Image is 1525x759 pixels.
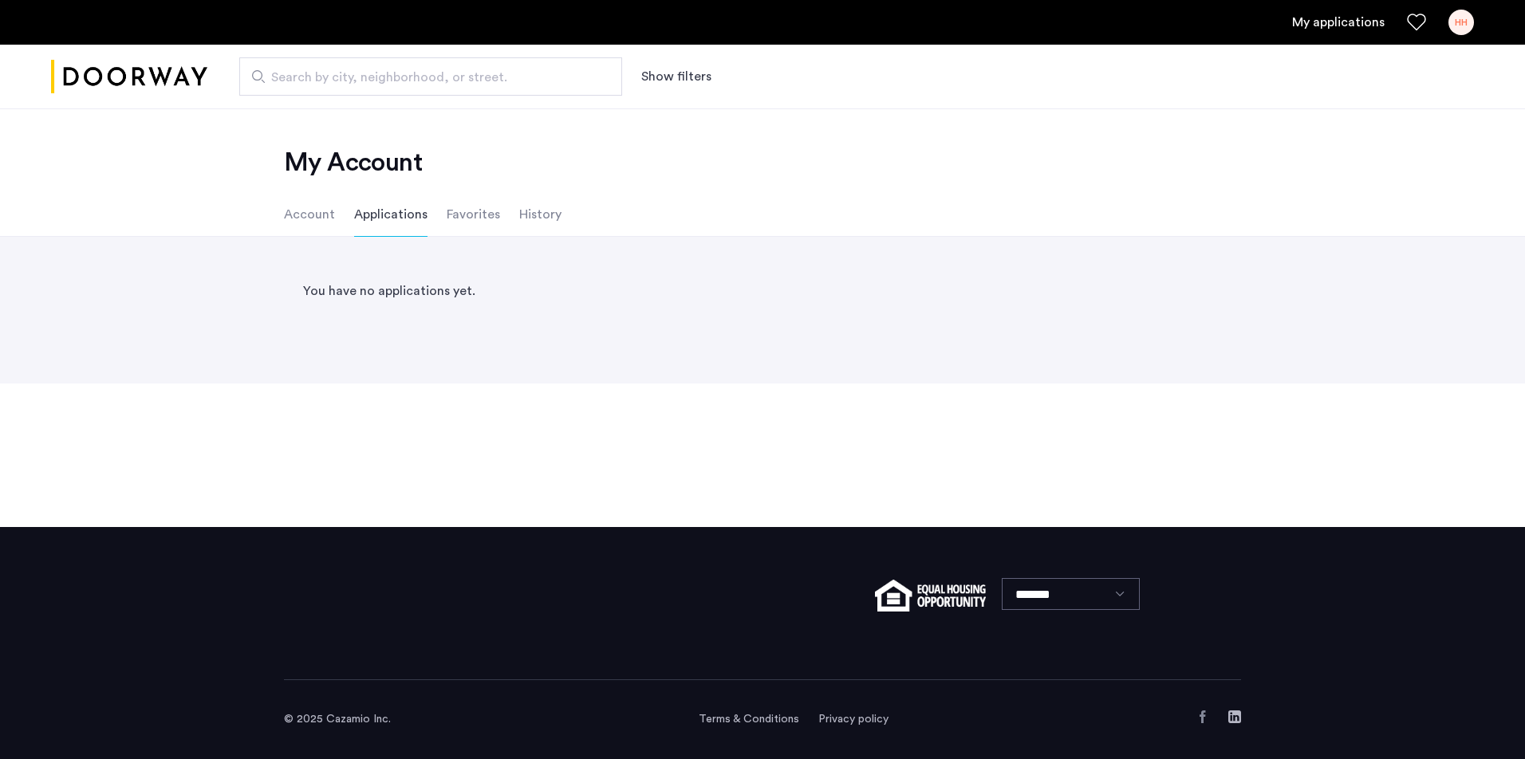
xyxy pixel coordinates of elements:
[818,711,889,727] a: Privacy policy
[51,47,207,107] a: Cazamio logo
[284,192,335,237] li: Account
[447,192,500,237] li: Favorites
[1196,710,1209,723] a: Facebook
[284,714,391,725] span: © 2025 Cazamio Inc.
[641,67,711,86] button: Show or hide filters
[519,192,562,237] li: History
[1002,578,1140,610] select: Language select
[699,711,799,727] a: Terms and conditions
[271,68,577,87] span: Search by city, neighborhood, or street.
[239,57,622,96] input: Apartment Search
[1448,10,1474,35] div: HH
[1407,13,1426,32] a: Favorites
[875,580,986,612] img: equal-housing.png
[1292,13,1385,32] a: My application
[1228,710,1241,723] a: LinkedIn
[354,192,428,237] li: Applications
[284,262,1241,320] div: You have no applications yet.
[284,147,1241,179] h2: My Account
[51,47,207,107] img: logo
